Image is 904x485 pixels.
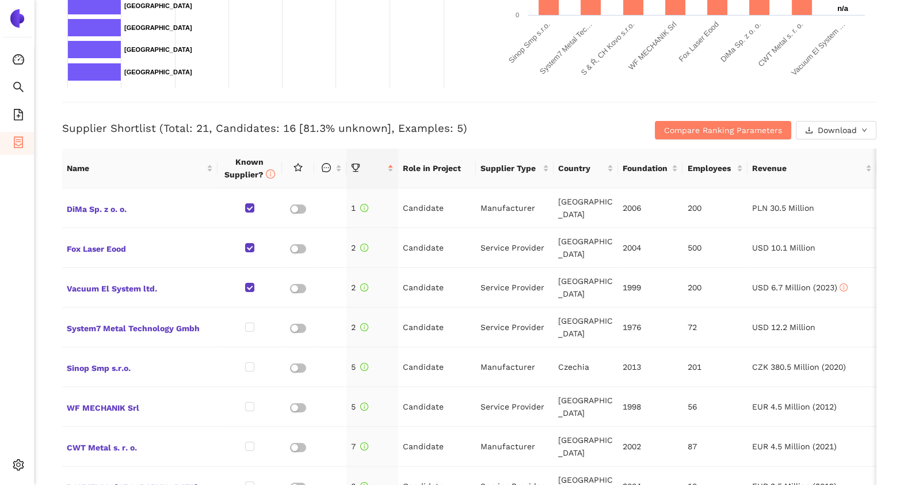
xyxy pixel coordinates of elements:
[67,162,204,175] span: Name
[266,169,275,179] span: info-circle
[314,149,346,188] th: this column is sortable
[67,200,213,215] span: DiMa Sp. z o. o.
[789,20,846,77] text: Vacuum El System …
[398,228,476,268] td: Candidate
[13,50,24,73] span: dashboard
[67,399,213,414] span: WF MECHANIK Srl
[558,162,605,175] span: Country
[398,149,476,188] th: Role in Project
[8,9,26,28] img: Logo
[818,124,857,137] span: Download
[796,121,876,139] button: downloadDownloaddown
[554,427,618,467] td: [GEOGRAPHIC_DATA]
[683,308,747,347] td: 72
[13,77,24,100] span: search
[398,268,476,308] td: Candidate
[351,402,368,411] span: 5
[476,268,554,308] td: Service Provider
[537,20,593,76] text: System7 Metal Tec…
[683,427,747,467] td: 87
[124,46,192,53] text: [GEOGRAPHIC_DATA]
[719,20,762,64] text: DiMa Sp. z o. o.
[683,268,747,308] td: 200
[752,402,837,411] span: EUR 4.5 Million (2012)
[476,188,554,228] td: Manufacturer
[13,105,24,128] span: file-add
[351,163,360,172] span: trophy
[351,323,368,332] span: 2
[664,124,782,137] span: Compare Ranking Parameters
[476,228,554,268] td: Service Provider
[554,387,618,427] td: [GEOGRAPHIC_DATA]
[623,162,669,175] span: Foundation
[554,149,618,188] th: this column's title is Country,this column is sortable
[351,283,368,292] span: 2
[67,359,213,374] span: Sinop Smp s.r.o.
[322,163,331,172] span: message
[655,121,791,139] button: Compare Ranking Parameters
[683,387,747,427] td: 56
[683,188,747,228] td: 200
[62,121,605,136] h3: Supplier Shortlist (Total: 21, Candidates: 16 [81.3% unknown], Examples: 5)
[554,347,618,387] td: Czechia
[677,20,720,64] text: Fox Laser Eood
[480,162,540,175] span: Supplier Type
[476,149,554,188] th: this column's title is Supplier Type,this column is sortable
[554,308,618,347] td: [GEOGRAPHIC_DATA]
[840,283,848,291] span: info-circle
[351,243,368,252] span: 2
[224,157,275,179] span: Known Supplier?
[360,323,368,331] span: info-circle
[476,427,554,467] td: Manufacturer
[476,308,554,347] td: Service Provider
[618,347,682,387] td: 2013
[752,442,837,451] span: EUR 4.5 Million (2021)
[62,149,218,188] th: this column's title is Name,this column is sortable
[554,228,618,268] td: [GEOGRAPHIC_DATA]
[67,280,213,295] span: Vacuum El System ltd.
[124,69,192,75] text: [GEOGRAPHIC_DATA]
[515,12,518,18] text: 0
[805,126,813,135] span: download
[398,308,476,347] td: Candidate
[618,228,682,268] td: 2004
[398,188,476,228] td: Candidate
[360,442,368,450] span: info-circle
[756,20,804,69] text: CWT Metal s. r. o.
[351,442,368,451] span: 7
[360,363,368,371] span: info-circle
[618,149,682,188] th: this column's title is Foundation,this column is sortable
[13,132,24,156] span: container
[683,347,747,387] td: 201
[476,347,554,387] td: Manufacturer
[13,455,24,478] span: setting
[752,323,815,332] span: USD 12.2 Million
[752,203,814,213] span: PLN 30.5 Million
[752,283,848,292] span: USD 6.7 Million (2023)
[618,268,682,308] td: 1999
[579,20,636,77] text: S & Ř, CH Kovo s.r.o.
[554,268,618,308] td: [GEOGRAPHIC_DATA]
[351,203,368,213] span: 1
[124,2,192,9] text: [GEOGRAPHIC_DATA]
[618,308,682,347] td: 1976
[351,362,368,372] span: 5
[618,188,682,228] td: 2006
[683,228,747,268] td: 500
[747,149,877,188] th: this column's title is Revenue,this column is sortable
[752,362,846,372] span: CZK 380.5 Million (2020)
[67,320,213,335] span: System7 Metal Technology Gmbh
[618,427,682,467] td: 2002
[124,24,192,31] text: [GEOGRAPHIC_DATA]
[360,204,368,212] span: info-circle
[554,188,618,228] td: [GEOGRAPHIC_DATA]
[476,387,554,427] td: Service Provider
[837,4,849,13] text: n/a
[360,244,368,252] span: info-circle
[861,127,867,134] span: down
[360,283,368,291] span: info-circle
[752,243,815,252] span: USD 10.1 Million
[293,163,303,172] span: star
[618,387,682,427] td: 1998
[682,149,747,188] th: this column's title is Employees,this column is sortable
